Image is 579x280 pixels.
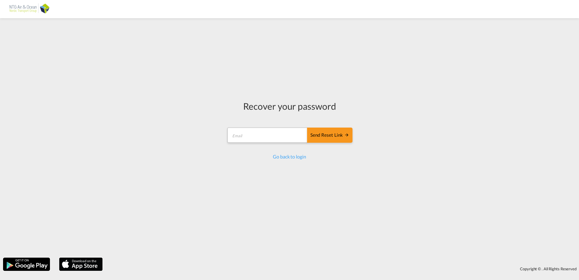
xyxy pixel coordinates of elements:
div: Send reset link [310,132,349,139]
img: apple.png [58,257,103,272]
img: google.png [2,257,51,272]
a: Go back to login [273,154,306,159]
div: Copyright © . All Rights Reserved [106,264,579,274]
div: Recover your password [227,100,352,112]
button: SEND RESET LINK [307,128,352,143]
img: af31b1c0b01f11ecbc353f8e72265e29.png [9,2,50,16]
input: Email [227,128,308,143]
md-icon: icon-arrow-right [344,132,349,137]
